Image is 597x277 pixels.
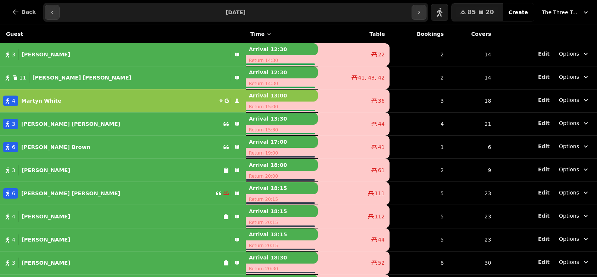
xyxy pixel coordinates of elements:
[246,125,318,135] p: Return 15:30
[538,50,550,57] button: Edit
[559,166,579,173] span: Options
[448,66,496,89] td: 14
[250,30,265,38] span: Time
[559,189,579,196] span: Options
[509,10,528,15] span: Create
[378,97,385,105] span: 36
[22,166,70,174] p: [PERSON_NAME]
[538,119,550,127] button: Edit
[12,51,15,58] span: 3
[390,112,448,136] td: 4
[21,97,61,105] p: Martyn White
[559,235,579,243] span: Options
[12,259,15,267] span: 3
[538,212,550,220] button: Edit
[390,43,448,66] td: 2
[559,212,579,220] span: Options
[246,159,318,171] p: Arrival 18:00
[554,116,594,130] button: Options
[22,51,70,58] p: [PERSON_NAME]
[19,74,26,81] span: 11
[538,74,550,80] span: Edit
[246,228,318,240] p: Arrival 18:15
[448,251,496,274] td: 30
[21,190,120,197] p: [PERSON_NAME] [PERSON_NAME]
[559,96,579,104] span: Options
[246,171,318,181] p: Return 20:00
[554,70,594,84] button: Options
[448,159,496,182] td: 9
[554,93,594,107] button: Options
[538,213,550,218] span: Edit
[559,258,579,266] span: Options
[246,113,318,125] p: Arrival 13:30
[554,140,594,153] button: Options
[32,74,131,81] p: [PERSON_NAME] [PERSON_NAME]
[378,166,385,174] span: 61
[22,213,70,220] p: [PERSON_NAME]
[448,136,496,159] td: 6
[12,190,15,197] span: 6
[559,119,579,127] span: Options
[12,120,15,128] span: 3
[554,163,594,176] button: Options
[22,236,70,243] p: [PERSON_NAME]
[246,182,318,194] p: Arrival 18:15
[375,213,385,220] span: 112
[390,251,448,274] td: 8
[448,112,496,136] td: 21
[390,182,448,205] td: 5
[246,78,318,89] p: Return 14:30
[448,43,496,66] td: 14
[318,25,390,43] th: Table
[378,143,385,151] span: 41
[390,66,448,89] td: 2
[538,190,550,195] span: Edit
[390,228,448,251] td: 5
[6,3,42,21] button: Back
[12,213,15,220] span: 4
[554,186,594,199] button: Options
[503,3,534,21] button: Create
[246,264,318,274] p: Return 20:30
[538,258,550,266] button: Edit
[538,259,550,265] span: Edit
[537,6,594,19] button: The Three Trees
[390,159,448,182] td: 2
[448,89,496,112] td: 18
[378,51,385,58] span: 22
[246,102,318,112] p: Return 15:00
[246,90,318,102] p: Arrival 13:00
[538,236,550,242] span: Edit
[246,55,318,66] p: Return 14:30
[21,143,90,151] p: [PERSON_NAME] Brown
[448,228,496,251] td: 23
[559,143,579,150] span: Options
[12,143,15,151] span: 6
[246,217,318,228] p: Return 20:15
[246,240,318,251] p: Return 20:15
[375,190,385,197] span: 111
[358,74,385,81] span: 41, 43, 42
[21,120,120,128] p: [PERSON_NAME] [PERSON_NAME]
[246,194,318,205] p: Return 20:15
[485,9,494,15] span: 20
[538,121,550,126] span: Edit
[22,9,36,15] span: Back
[448,205,496,228] td: 23
[246,148,318,158] p: Return 19:00
[378,120,385,128] span: 44
[538,96,550,104] button: Edit
[554,232,594,246] button: Options
[12,236,15,243] span: 4
[378,259,385,267] span: 52
[390,89,448,112] td: 3
[246,136,318,148] p: Arrival 17:00
[554,209,594,222] button: Options
[451,3,503,21] button: 8520
[390,205,448,228] td: 5
[542,9,579,16] span: The Three Trees
[246,43,318,55] p: Arrival 12:30
[246,252,318,264] p: Arrival 18:30
[554,255,594,269] button: Options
